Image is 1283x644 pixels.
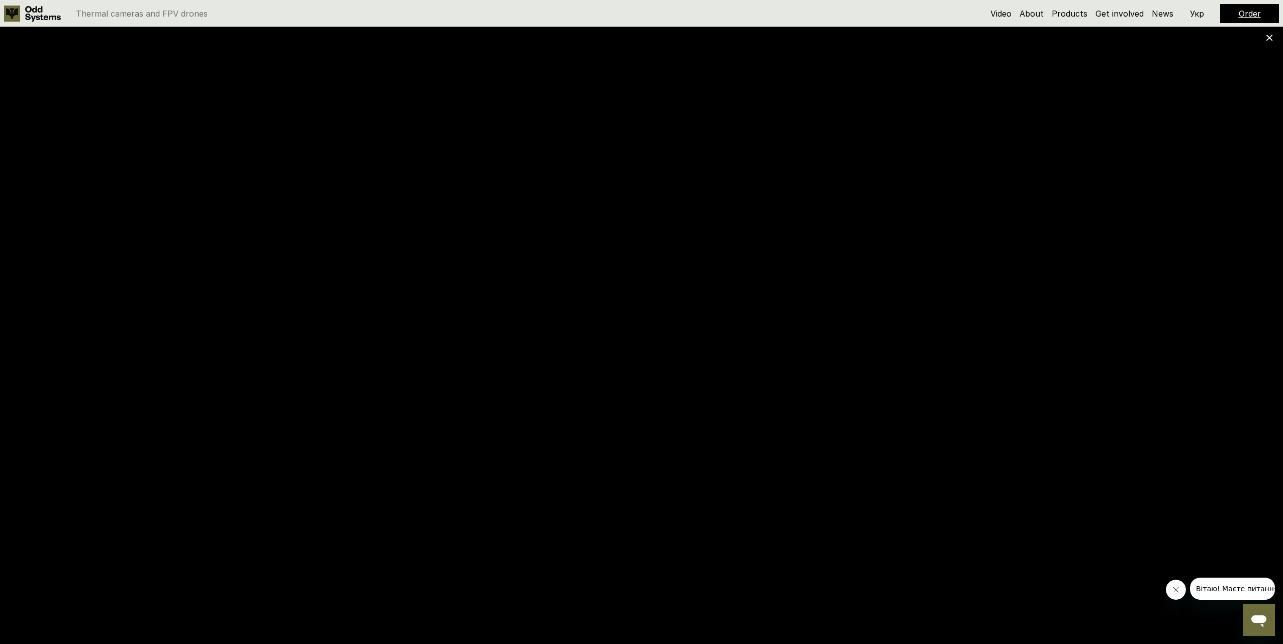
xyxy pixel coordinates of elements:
iframe: Chiudi messaggio [1166,580,1186,600]
iframe: Youtube Video [128,33,1155,611]
a: Order [1239,9,1261,19]
a: About [1020,9,1044,19]
iframe: Messaggio dall’azienda [1190,578,1275,600]
a: Get involved [1095,9,1144,19]
span: Вітаю! Маєте питання? [6,7,92,15]
a: Products [1052,9,1087,19]
a: Video [990,9,1012,19]
iframe: Pulsante per aprire la finestra di messaggistica [1243,604,1275,636]
p: Thermal cameras and FPV drones [76,10,208,18]
a: News [1152,9,1173,19]
p: Укр [1190,10,1204,18]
